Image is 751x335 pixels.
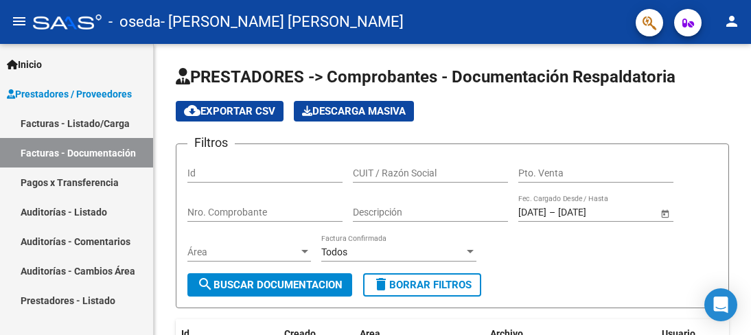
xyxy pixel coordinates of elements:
span: Exportar CSV [184,105,275,117]
span: Área [187,246,299,258]
span: Descarga Masiva [302,105,406,117]
input: Fecha fin [558,207,625,218]
span: Borrar Filtros [373,279,472,291]
mat-icon: delete [373,276,389,292]
button: Open calendar [658,206,672,220]
button: Borrar Filtros [363,273,481,297]
span: - [PERSON_NAME] [PERSON_NAME] [161,7,404,37]
span: PRESTADORES -> Comprobantes - Documentación Respaldatoria [176,67,675,86]
input: Fecha inicio [518,207,546,218]
span: Prestadores / Proveedores [7,86,132,102]
button: Descarga Masiva [294,101,414,122]
span: Buscar Documentacion [197,279,343,291]
span: Todos [321,246,347,257]
button: Exportar CSV [176,101,284,122]
app-download-masive: Descarga masiva de comprobantes (adjuntos) [294,101,414,122]
div: Open Intercom Messenger [704,288,737,321]
h3: Filtros [187,133,235,152]
button: Buscar Documentacion [187,273,352,297]
mat-icon: person [724,13,740,30]
mat-icon: menu [11,13,27,30]
span: - oseda [108,7,161,37]
span: – [549,207,555,218]
mat-icon: search [197,276,213,292]
mat-icon: cloud_download [184,102,200,119]
span: Inicio [7,57,42,72]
